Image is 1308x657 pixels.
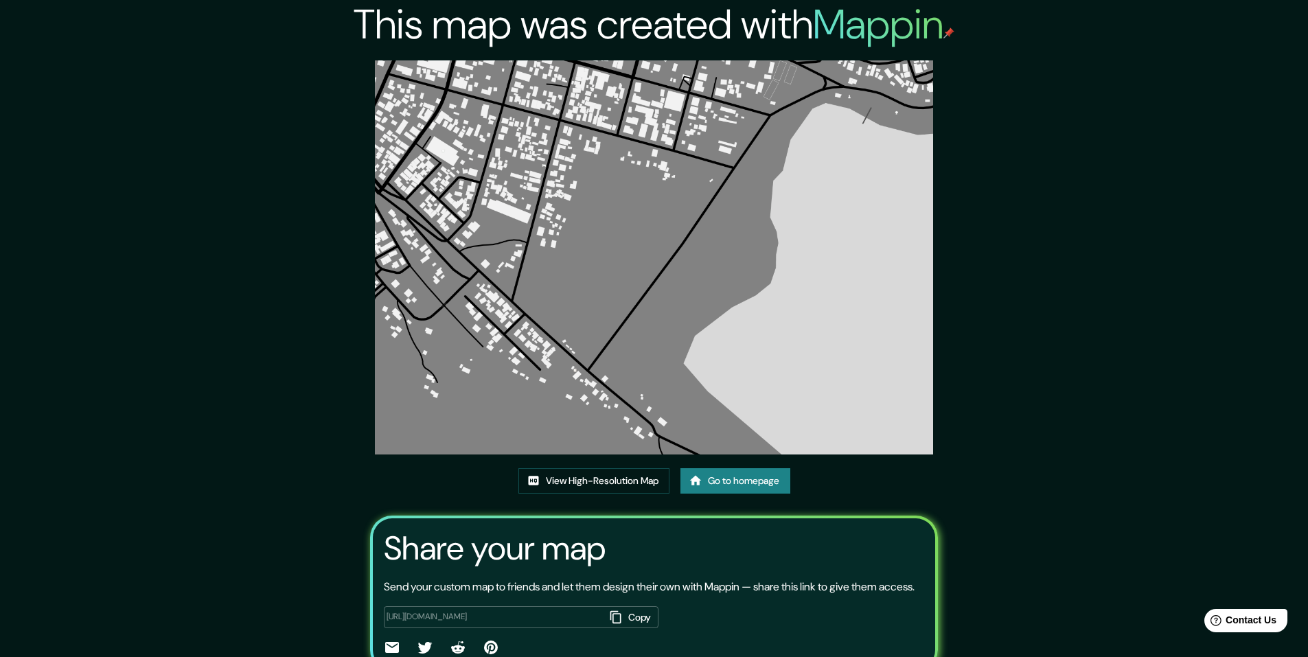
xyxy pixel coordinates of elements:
[384,579,915,595] p: Send your custom map to friends and let them design their own with Mappin — share this link to gi...
[375,60,932,454] img: created-map
[943,27,954,38] img: mappin-pin
[1186,603,1293,642] iframe: Help widget launcher
[384,529,606,568] h3: Share your map
[518,468,669,494] a: View High-Resolution Map
[680,468,790,494] a: Go to homepage
[605,606,658,629] button: Copy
